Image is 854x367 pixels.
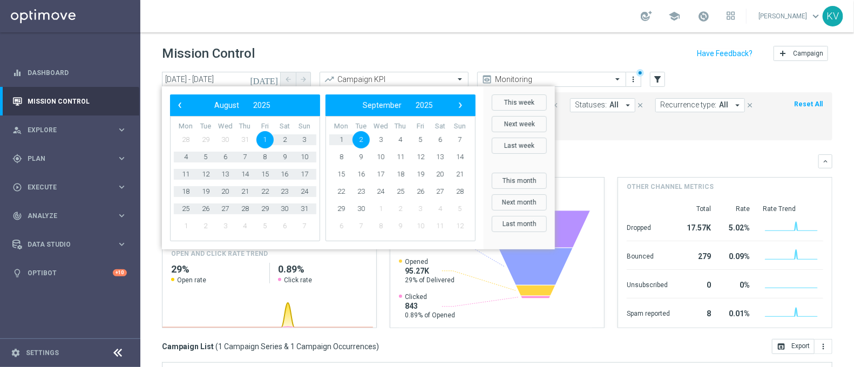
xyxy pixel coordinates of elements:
i: keyboard_arrow_right [117,182,127,192]
span: 14 [236,166,254,183]
span: 30 [353,200,370,218]
h3: Campaign List [162,342,379,351]
i: track_changes [12,211,22,221]
div: There are unsaved changes [636,69,644,77]
multiple-options-button: Export to CSV [772,342,832,350]
span: All [609,100,619,110]
span: 1 Campaign Series & 1 Campaign Occurrences [218,342,376,351]
span: 15 [333,166,350,183]
button: 2025 [246,98,277,112]
i: trending_up [324,74,335,85]
span: 25 [177,200,194,218]
button: close [635,99,645,111]
span: 18 [177,183,194,200]
div: Rate Trend [763,205,823,213]
span: All [719,100,728,110]
button: gps_fixed Plan keyboard_arrow_right [12,154,127,163]
button: equalizer Dashboard [12,69,127,77]
i: settings [11,348,21,358]
button: close [550,99,560,111]
span: 28 [177,131,194,148]
div: +10 [113,269,127,276]
i: keyboard_arrow_down [822,158,829,165]
span: 10 [296,148,313,166]
button: more_vert [815,339,832,354]
button: person_search Explore keyboard_arrow_right [12,126,127,134]
div: play_circle_outline Execute keyboard_arrow_right [12,183,127,192]
input: Have Feedback? [697,50,753,57]
span: Statuses: [575,100,607,110]
span: 7 [296,218,313,235]
span: 14 [451,148,469,166]
span: 22 [256,183,274,200]
button: track_changes Analyze keyboard_arrow_right [12,212,127,220]
span: 18 [392,166,409,183]
span: 12 [197,166,214,183]
button: lightbulb Optibot +10 [12,269,127,277]
span: 7 [236,148,254,166]
th: weekday [351,122,371,131]
button: [DATE] [248,72,281,88]
span: 1 [333,131,350,148]
div: Rate [724,205,750,213]
span: Open rate [177,276,206,284]
button: keyboard_arrow_down [818,154,832,168]
th: weekday [391,122,411,131]
span: 11 [392,148,409,166]
span: 30 [276,200,293,218]
span: September [363,101,402,110]
button: filter_alt [650,72,665,87]
div: 0% [724,275,750,293]
span: 13 [431,148,449,166]
span: Plan [28,155,117,162]
span: 9 [353,148,370,166]
button: Next month [492,194,547,210]
span: 6 [216,148,234,166]
i: close [746,101,754,109]
bs-datepicker-navigation-view: ​ ​ ​ [173,98,312,112]
span: 2 [392,200,409,218]
div: Unsubscribed [627,275,670,293]
button: Reset All [793,98,824,110]
span: 5 [256,218,274,235]
span: ) [376,342,379,351]
a: Optibot [28,259,113,287]
span: Analyze [28,213,117,219]
button: open_in_browser Export [772,339,815,354]
th: weekday [450,122,470,131]
span: › [453,98,467,112]
span: 1 [177,218,194,235]
i: keyboard_arrow_right [117,239,127,249]
span: 2 [276,131,293,148]
button: Next week [492,116,547,132]
span: 10 [412,218,429,235]
i: close [636,101,644,109]
span: Execute [28,184,117,191]
a: Dashboard [28,58,127,87]
span: 3 [216,218,234,235]
span: 7 [353,218,370,235]
span: 28 [451,183,469,200]
input: Select date range [162,72,281,87]
i: arrow_drop_down [623,100,633,110]
button: ‹ [173,98,187,112]
span: 17 [296,166,313,183]
div: Analyze [12,211,117,221]
button: August [207,98,246,112]
div: 8 [683,304,711,321]
button: arrow_forward [296,72,311,87]
th: weekday [176,122,196,131]
span: 28 [236,200,254,218]
i: add [778,49,787,58]
span: 95.27K [405,266,455,276]
div: Dashboard [12,58,127,87]
span: 2025 [253,101,270,110]
span: 6 [276,218,293,235]
span: 5 [451,200,469,218]
button: This week [492,94,547,111]
div: Mission Control [12,97,127,106]
span: 2 [197,218,214,235]
span: 31 [236,131,254,148]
